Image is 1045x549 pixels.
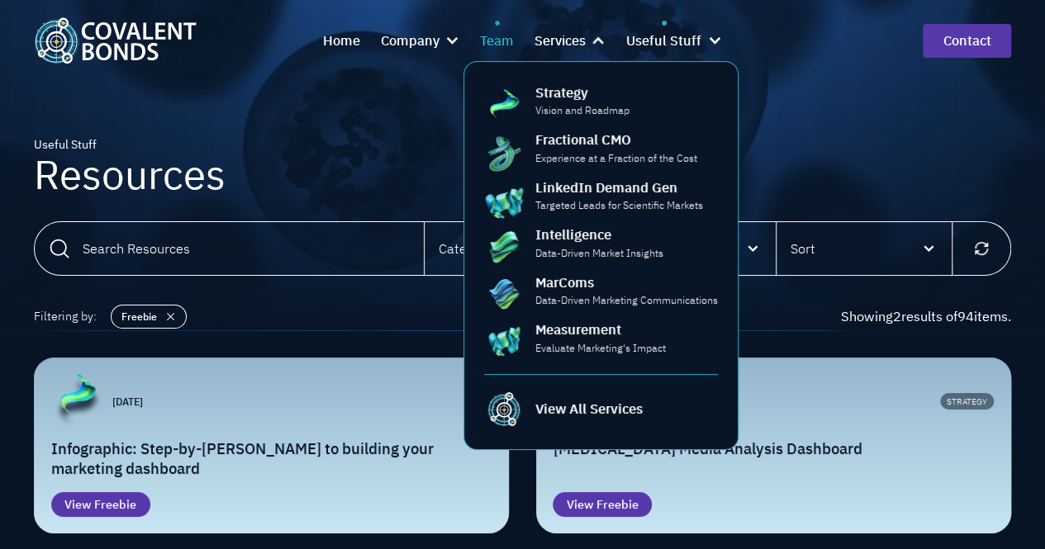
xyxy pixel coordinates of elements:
[535,319,621,340] div: Measurement
[484,272,718,313] a: MarComsData-Driven Marketing Communications
[484,83,718,123] a: StrategyVision and Roadmap
[535,130,631,150] div: Fractional CMO
[323,30,360,51] div: Home
[484,388,525,428] img: Covalent Bonds Teal Favicon
[535,245,663,260] p: Data-Driven Market Insights
[480,30,514,51] div: Team
[567,495,593,514] div: View
[626,30,701,51] div: Useful Stuff
[535,292,718,307] p: Data-Driven Marketing Communications
[535,197,703,212] p: Targeted Leads for Scientific Markets
[484,130,718,170] a: Fractional CMOExperience at a Fraction of the Cost
[596,495,639,514] div: Freebie
[64,495,91,514] div: View
[535,102,629,117] p: Vision and Roadmap
[777,222,952,275] div: Sort
[121,309,157,324] div: Freebie
[162,305,179,328] img: close icon
[484,319,718,360] a: MeasurementEvaluate Marketing's Impact
[748,357,1045,549] iframe: Chat Widget
[484,374,718,429] a: Covalent Bonds Teal FaviconView All Services
[535,399,643,419] div: View All Services
[790,239,815,259] div: Sort
[626,21,722,61] div: Useful Stuff
[484,225,718,265] a: IntelligenceData-Driven Market Insights
[34,357,509,534] a: [DATE]Infographic: Step-by-[PERSON_NAME] to building your marketing dashboardViewFreebie
[439,239,493,259] div: Category
[484,177,718,218] a: LinkedIn Demand GenTargeted Leads for Scientific Markets
[34,17,197,64] img: Covalent Bonds White / Teal Logo
[535,83,588,103] div: Strategy
[51,438,492,478] h2: Infographic: Step-by-[PERSON_NAME] to building your marketing dashboard
[34,135,226,154] div: Useful Stuff
[480,21,514,61] a: Team
[535,340,666,355] p: Evaluate Marketing's Impact
[957,307,974,325] span: 94
[893,307,901,325] span: 2
[34,221,425,276] input: Search Resources
[34,17,197,64] a: home
[381,30,439,51] div: Company
[841,306,1011,327] div: Showing results of items.
[923,24,1011,58] a: contact
[534,30,586,51] div: Services
[535,225,611,245] div: Intelligence
[535,272,594,293] div: MarComs
[112,394,143,409] p: [DATE]
[323,21,360,61] a: Home
[535,177,677,198] div: LinkedIn Demand Gen
[381,21,460,61] div: Company
[34,303,97,330] div: Filtering by:
[534,21,606,61] div: Services
[463,61,739,450] nav: Services
[34,154,226,194] h1: Resources
[94,495,136,514] div: Freebie
[425,222,600,275] div: Category
[535,150,697,165] p: Experience at a Fraction of the Cost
